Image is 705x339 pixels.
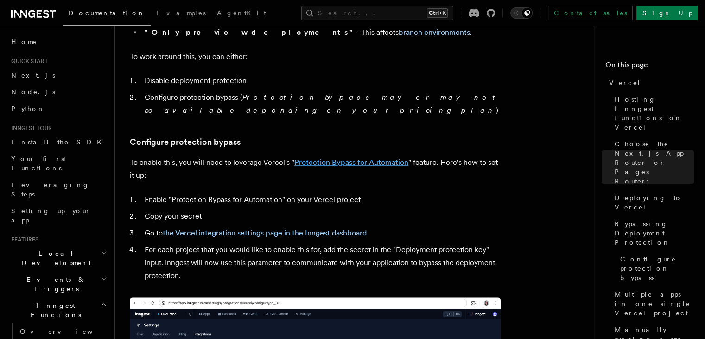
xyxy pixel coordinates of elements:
[7,301,100,319] span: Inngest Functions
[7,275,101,293] span: Events & Triggers
[616,251,694,286] a: Configure protection bypass
[7,134,109,150] a: Install the SDK
[11,155,66,172] span: Your first Functions
[145,93,499,115] em: Protection bypass may or may not be available depending on your pricing plan
[611,189,694,215] a: Deploying to Vercel
[7,100,109,117] a: Python
[301,6,453,20] button: Search...Ctrl+K
[399,28,470,37] a: branch environments
[142,243,501,282] li: For each project that you would like to enable this for, add the secret in the "Deployment protec...
[615,139,694,186] span: Choose the Next.js App Router or Pages Router:
[7,297,109,323] button: Inngest Functions
[615,95,694,132] span: Hosting Inngest functions on Vercel
[605,74,694,91] a: Vercel
[142,193,501,206] li: Enable "Protection Bypass for Automation" on your Vercel project
[130,136,241,149] a: Configure protection bypass
[609,78,641,87] span: Vercel
[7,245,109,271] button: Local Development
[611,286,694,321] a: Multiple apps in one single Vercel project
[605,59,694,74] h4: On this page
[11,207,91,224] span: Setting up your app
[11,72,55,79] span: Next.js
[63,3,151,26] a: Documentation
[142,210,501,223] li: Copy your secret
[7,176,109,202] a: Leveraging Steps
[11,88,55,96] span: Node.js
[548,6,633,20] a: Contact sales
[7,67,109,84] a: Next.js
[611,136,694,189] a: Choose the Next.js App Router or Pages Router:
[615,219,694,247] span: Bypassing Deployment Protection
[611,91,694,136] a: Hosting Inngest functions on Vercel
[217,9,266,17] span: AgentKit
[7,249,101,267] span: Local Development
[7,236,38,243] span: Features
[142,227,501,240] li: Go to
[636,6,698,20] a: Sign Up
[620,254,694,282] span: Configure protection bypass
[11,181,89,198] span: Leveraging Steps
[11,37,37,46] span: Home
[7,124,52,132] span: Inngest tour
[615,290,694,318] span: Multiple apps in one single Vercel project
[7,84,109,100] a: Node.js
[69,9,145,17] span: Documentation
[20,328,115,335] span: Overview
[11,138,107,146] span: Install the SDK
[510,7,533,19] button: Toggle dark mode
[611,215,694,251] a: Bypassing Deployment Protection
[294,158,408,167] a: Protection Bypass for Automation
[427,8,448,18] kbd: Ctrl+K
[142,91,501,117] li: Configure protection bypass ( )
[145,28,356,37] strong: "Only preview deployments"
[142,26,501,39] li: - This affects .
[615,193,694,212] span: Deploying to Vercel
[7,202,109,228] a: Setting up your app
[7,58,48,65] span: Quick start
[156,9,206,17] span: Examples
[151,3,211,25] a: Examples
[11,105,45,112] span: Python
[130,156,501,182] p: To enable this, you will need to leverage Vercel's " " feature. Here's how to set it up:
[7,33,109,50] a: Home
[163,228,367,237] a: the Vercel integration settings page in the Inngest dashboard
[130,50,501,63] p: To work around this, you can either:
[142,74,501,87] li: Disable deployment protection
[7,271,109,297] button: Events & Triggers
[211,3,272,25] a: AgentKit
[7,150,109,176] a: Your first Functions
